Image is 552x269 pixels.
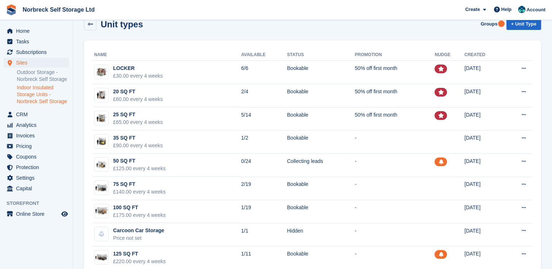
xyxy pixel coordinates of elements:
[4,47,69,57] a: menu
[501,6,512,13] span: Help
[16,162,60,172] span: Protection
[16,109,60,120] span: CRM
[4,209,69,219] a: menu
[113,95,163,103] div: £60.00 every 4 weeks
[526,6,545,13] span: Account
[113,142,163,149] div: £90.00 every 4 weeks
[506,18,541,30] a: + Unit Type
[93,49,241,61] th: Name
[478,18,500,30] a: Groups
[4,58,69,68] a: menu
[287,61,355,84] td: Bookable
[113,134,163,142] div: 35 SQ FT
[4,173,69,183] a: menu
[94,90,108,100] img: 20-sqft-unit.jpg
[241,84,287,108] td: 2/4
[94,65,108,79] img: Locker%20Medium%201m%20(002).jpg
[287,223,355,246] td: Hidden
[94,252,108,262] img: 125-sqft-unit.jpg
[464,107,503,130] td: [DATE]
[101,19,143,29] h2: Unit types
[7,200,73,207] span: Storefront
[16,58,60,68] span: Sites
[287,154,355,177] td: Collecting leads
[464,130,503,154] td: [DATE]
[287,200,355,223] td: Bookable
[16,141,60,151] span: Pricing
[113,211,166,219] div: £175.00 every 4 weeks
[464,61,503,84] td: [DATE]
[355,49,435,61] th: Promotion
[16,183,60,194] span: Capital
[4,36,69,47] a: menu
[355,223,435,246] td: -
[16,47,60,57] span: Subscriptions
[94,227,108,241] img: blank-unit-type-icon-ffbac7b88ba66c5e286b0e438baccc4b9c83835d4c34f86887a83fc20ec27e7b.svg
[16,26,60,36] span: Home
[355,130,435,154] td: -
[355,200,435,223] td: -
[435,49,464,61] th: Nudge
[287,177,355,200] td: Bookable
[241,154,287,177] td: 0/24
[241,223,287,246] td: 1/1
[464,84,503,108] td: [DATE]
[16,130,60,141] span: Invoices
[16,152,60,162] span: Coupons
[498,20,505,27] div: Tooltip anchor
[355,84,435,108] td: 50% off first month
[4,162,69,172] a: menu
[287,84,355,108] td: Bookable
[4,141,69,151] a: menu
[113,204,166,211] div: 100 SQ FT
[113,157,166,165] div: 50 SQ FT
[113,234,164,242] div: Price not set
[94,183,108,193] img: 75-sqft-unit.jpg
[113,188,166,196] div: £140.00 every 4 weeks
[464,49,503,61] th: Created
[355,177,435,200] td: -
[94,113,108,124] img: 25-sqft-unit.jpg
[4,26,69,36] a: menu
[464,223,503,246] td: [DATE]
[241,107,287,130] td: 5/14
[113,227,164,234] div: Carcoon Car Storage
[113,72,163,80] div: £30.00 every 4 weeks
[113,65,163,72] div: LOCKER
[4,183,69,194] a: menu
[16,173,60,183] span: Settings
[113,258,166,265] div: £220.00 every 4 weeks
[355,154,435,177] td: -
[17,69,69,83] a: Outdoor Storage - Norbreck Self Storage
[16,209,60,219] span: Online Store
[113,118,163,126] div: £65.00 every 4 weeks
[241,200,287,223] td: 1/19
[20,4,97,16] a: Norbreck Self Storage Ltd
[287,49,355,61] th: Status
[113,88,163,95] div: 20 SQ FT
[241,130,287,154] td: 1/2
[113,165,166,172] div: £125.00 every 4 weeks
[464,200,503,223] td: [DATE]
[16,36,60,47] span: Tasks
[464,154,503,177] td: [DATE]
[355,107,435,130] td: 50% off first month
[113,111,163,118] div: 25 SQ FT
[4,109,69,120] a: menu
[113,250,166,258] div: 125 SQ FT
[60,210,69,218] a: Preview store
[4,152,69,162] a: menu
[94,136,108,147] img: 35-sqft-unit.jpg
[6,4,17,15] img: stora-icon-8386f47178a22dfd0bd8f6a31ec36ba5ce8667c1dd55bd0f319d3a0aa187defe.svg
[241,49,287,61] th: Available
[287,107,355,130] td: Bookable
[518,6,525,13] img: Sally King
[94,206,108,216] img: 100-sqft-unit.jpg
[4,120,69,130] a: menu
[241,61,287,84] td: 6/6
[355,61,435,84] td: 50% off first month
[241,177,287,200] td: 2/19
[465,6,480,13] span: Create
[113,180,166,188] div: 75 SQ FT
[4,130,69,141] a: menu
